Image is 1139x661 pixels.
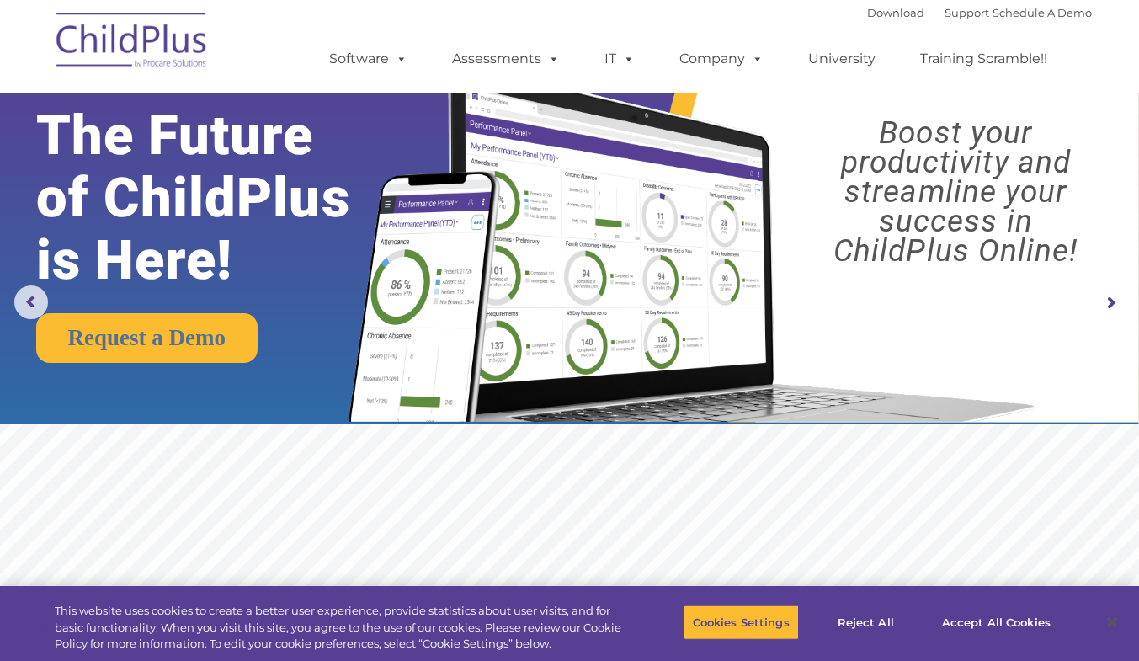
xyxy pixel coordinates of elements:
button: Close [1094,604,1131,641]
a: Software [312,42,424,76]
rs-layer: Boost your productivity and streamline your success in ChildPlus Online! [787,118,1126,265]
a: Support [945,6,989,19]
div: This website uses cookies to create a better user experience, provide statistics about user visit... [55,603,626,653]
a: Download [867,6,924,19]
img: ChildPlus by Procare Solutions [48,1,216,85]
a: Company [663,42,780,76]
a: Assessments [435,42,577,76]
rs-layer: The Future of ChildPlus is Here! [36,104,400,291]
a: Training Scramble!! [903,42,1064,76]
button: Reject All [813,605,918,640]
button: Cookies Settings [684,605,799,640]
a: University [791,42,892,76]
button: Accept All Cookies [933,605,1060,640]
a: Request a Demo [36,313,258,363]
font: | [867,6,1092,19]
a: IT [588,42,652,76]
a: Schedule A Demo [993,6,1092,19]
